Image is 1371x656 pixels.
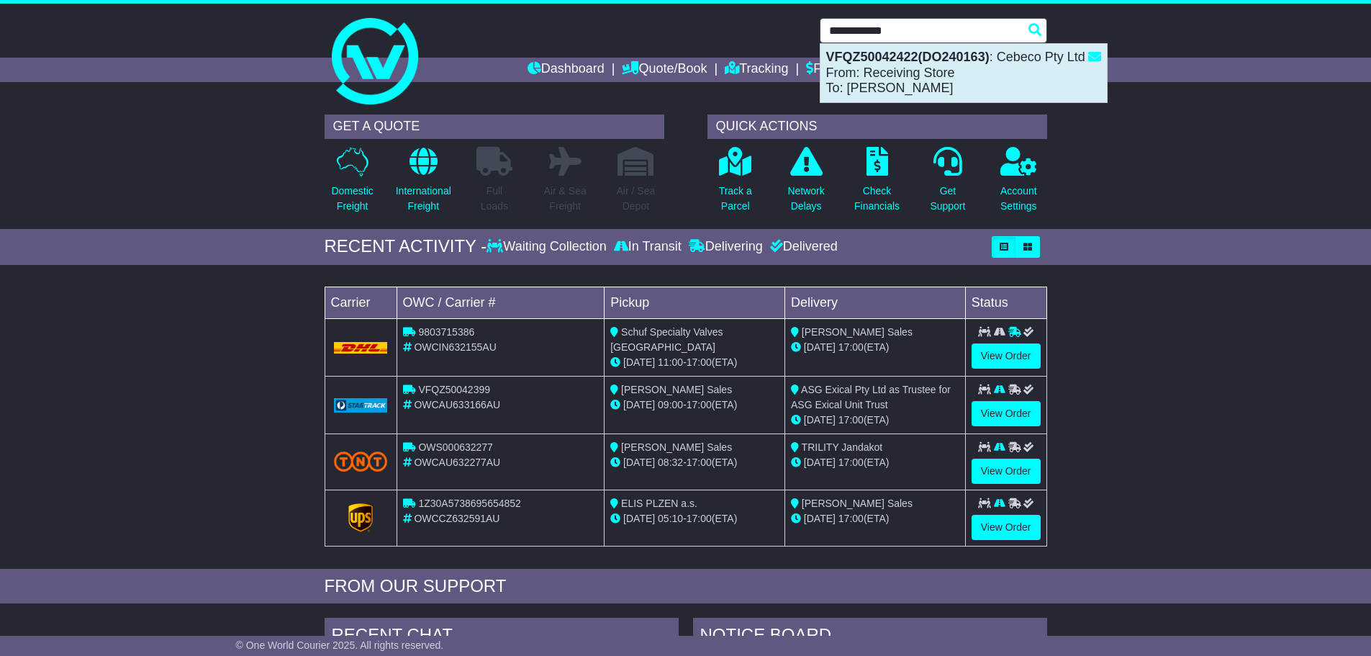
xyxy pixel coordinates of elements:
img: TNT_Domestic.png [334,451,388,471]
p: Network Delays [787,184,824,214]
a: GetSupport [929,146,966,222]
span: [DATE] [623,356,655,368]
span: [PERSON_NAME] Sales [802,326,913,338]
a: Dashboard [528,58,605,82]
td: Carrier [325,287,397,318]
span: © One World Courier 2025. All rights reserved. [236,639,444,651]
span: [DATE] [804,414,836,426]
span: [DATE] [804,513,836,524]
span: 17:00 [838,341,864,353]
span: 17:00 [687,399,712,410]
p: Get Support [930,184,965,214]
span: [DATE] [804,457,836,468]
span: 17:00 [838,414,864,426]
span: 09:00 [658,399,683,410]
span: 1Z30A5738695654852 [418,498,520,509]
a: Financials [806,58,872,82]
td: Status [965,287,1046,318]
a: Tracking [725,58,788,82]
span: OWCAU633166AU [414,399,500,410]
span: 05:10 [658,513,683,524]
div: - (ETA) [610,511,779,526]
span: OWCIN632155AU [414,341,496,353]
span: 9803715386 [418,326,474,338]
span: Schuf Specialty Valves [GEOGRAPHIC_DATA] [610,326,723,353]
span: TRILITY Jandakot [802,441,883,453]
div: - (ETA) [610,455,779,470]
a: CheckFinancials [854,146,900,222]
span: [DATE] [623,457,655,468]
div: GET A QUOTE [325,114,664,139]
span: VFQZ50042399 [418,384,490,395]
a: View Order [972,459,1041,484]
p: Full Loads [476,184,512,214]
strong: VFQZ50042422(DO240163) [826,50,990,64]
span: OWCAU632277AU [414,457,500,468]
td: Delivery [784,287,965,318]
img: DHL.png [334,342,388,354]
td: Pickup [605,287,785,318]
div: : Cebeco Pty Ltd From: Receiving Store To: [PERSON_NAME] [820,44,1107,102]
span: [DATE] [623,513,655,524]
div: Waiting Collection [487,239,610,255]
a: AccountSettings [1000,146,1038,222]
span: 17:00 [687,513,712,524]
span: 17:00 [838,457,864,468]
div: (ETA) [791,511,959,526]
img: GetCarrierServiceLogo [334,398,388,413]
span: 17:00 [687,457,712,468]
a: View Order [972,401,1041,426]
div: (ETA) [791,340,959,355]
div: (ETA) [791,413,959,428]
img: GetCarrierServiceLogo [348,503,373,532]
span: 17:00 [687,356,712,368]
span: [PERSON_NAME] Sales [621,441,732,453]
p: Air / Sea Depot [617,184,656,214]
p: Check Financials [854,184,900,214]
div: QUICK ACTIONS [707,114,1047,139]
span: [DATE] [623,399,655,410]
span: ASG Exical Pty Ltd as Trustee for ASG Exical Unit Trust [791,384,951,410]
a: Track aParcel [718,146,753,222]
span: 17:00 [838,513,864,524]
p: Account Settings [1000,184,1037,214]
div: (ETA) [791,455,959,470]
div: RECENT ACTIVITY - [325,236,487,257]
span: OWS000632277 [418,441,493,453]
span: OWCCZ632591AU [414,513,499,524]
div: - (ETA) [610,355,779,370]
p: Domestic Freight [331,184,373,214]
a: View Order [972,515,1041,540]
span: [DATE] [804,341,836,353]
a: View Order [972,343,1041,369]
p: Air & Sea Freight [544,184,587,214]
a: DomesticFreight [330,146,374,222]
span: [PERSON_NAME] Sales [802,498,913,509]
td: OWC / Carrier # [397,287,605,318]
div: FROM OUR SUPPORT [325,576,1047,597]
span: ELIS PLZEN a.s. [621,498,697,509]
div: Delivering [685,239,766,255]
span: [PERSON_NAME] Sales [621,384,732,395]
a: NetworkDelays [787,146,825,222]
div: Delivered [766,239,838,255]
div: - (ETA) [610,397,779,413]
span: 08:32 [658,457,683,468]
a: Quote/Book [622,58,707,82]
a: InternationalFreight [395,146,452,222]
span: 11:00 [658,356,683,368]
p: International Freight [396,184,451,214]
div: In Transit [610,239,685,255]
p: Track a Parcel [719,184,752,214]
